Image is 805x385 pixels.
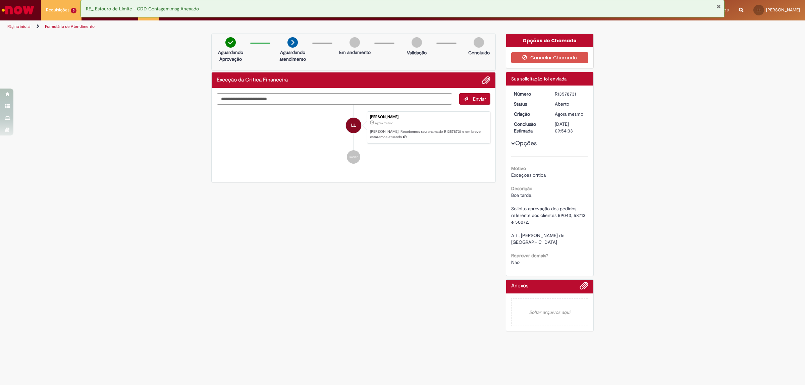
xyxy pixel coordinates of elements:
[511,192,587,245] span: Boa tarde, Solicito aprovação dos pedidos referente aos clientes 59043, 58713 e 50072. Att., [PER...
[46,7,69,13] span: Requisições
[509,101,550,107] dt: Status
[757,8,761,12] span: LL
[555,111,583,117] span: Agora mesmo
[468,49,490,56] p: Concluído
[511,172,546,178] span: Exceções crítica
[217,93,452,105] textarea: Digite sua mensagem aqui...
[214,49,247,62] p: Aguardando Aprovação
[7,24,31,29] a: Página inicial
[511,253,548,259] b: Reprovar demais?
[511,165,526,171] b: Motivo
[555,111,583,117] time: 29/09/2025 17:54:29
[375,121,393,125] time: 29/09/2025 17:54:29
[473,96,486,102] span: Enviar
[45,24,95,29] a: Formulário de Atendimento
[511,76,567,82] span: Sua solicitação foi enviada
[511,52,589,63] button: Cancelar Chamado
[580,281,588,293] button: Adicionar anexos
[555,111,586,117] div: 29/09/2025 17:54:29
[766,7,800,13] span: [PERSON_NAME]
[482,76,490,85] button: Adicionar anexos
[509,91,550,97] dt: Número
[217,77,288,83] h2: Exceção da Crítica Financeira Histórico de tíquete
[370,129,487,140] p: [PERSON_NAME]! Recebemos seu chamado R13578731 e em breve estaremos atuando.
[225,37,236,48] img: check-circle-green.png
[339,49,371,56] p: Em andamento
[716,4,721,9] button: Fechar Notificação
[511,259,520,265] span: Não
[350,37,360,48] img: img-circle-grey.png
[555,101,586,107] div: Aberto
[511,298,589,326] em: Soltar arquivos aqui
[217,111,490,144] li: Lucas Madeira De Lima
[511,283,528,289] h2: Anexos
[506,34,594,47] div: Opções do Chamado
[474,37,484,48] img: img-circle-grey.png
[217,105,490,170] ul: Histórico de tíquete
[375,121,393,125] span: Agora mesmo
[407,49,427,56] p: Validação
[276,49,309,62] p: Aguardando atendimento
[509,121,550,134] dt: Conclusão Estimada
[370,115,487,119] div: [PERSON_NAME]
[351,117,356,133] span: LL
[71,8,76,13] span: 3
[86,6,199,12] span: RE_ Estouro de Limite - CDD Contagem.msg Anexado
[555,121,586,134] div: [DATE] 09:54:33
[5,20,532,33] ul: Trilhas de página
[1,3,35,17] img: ServiceNow
[511,185,532,191] b: Descrição
[555,91,586,97] div: R13578731
[346,118,361,133] div: Lucas Madeira De Lima
[287,37,298,48] img: arrow-next.png
[412,37,422,48] img: img-circle-grey.png
[459,93,490,105] button: Enviar
[509,111,550,117] dt: Criação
